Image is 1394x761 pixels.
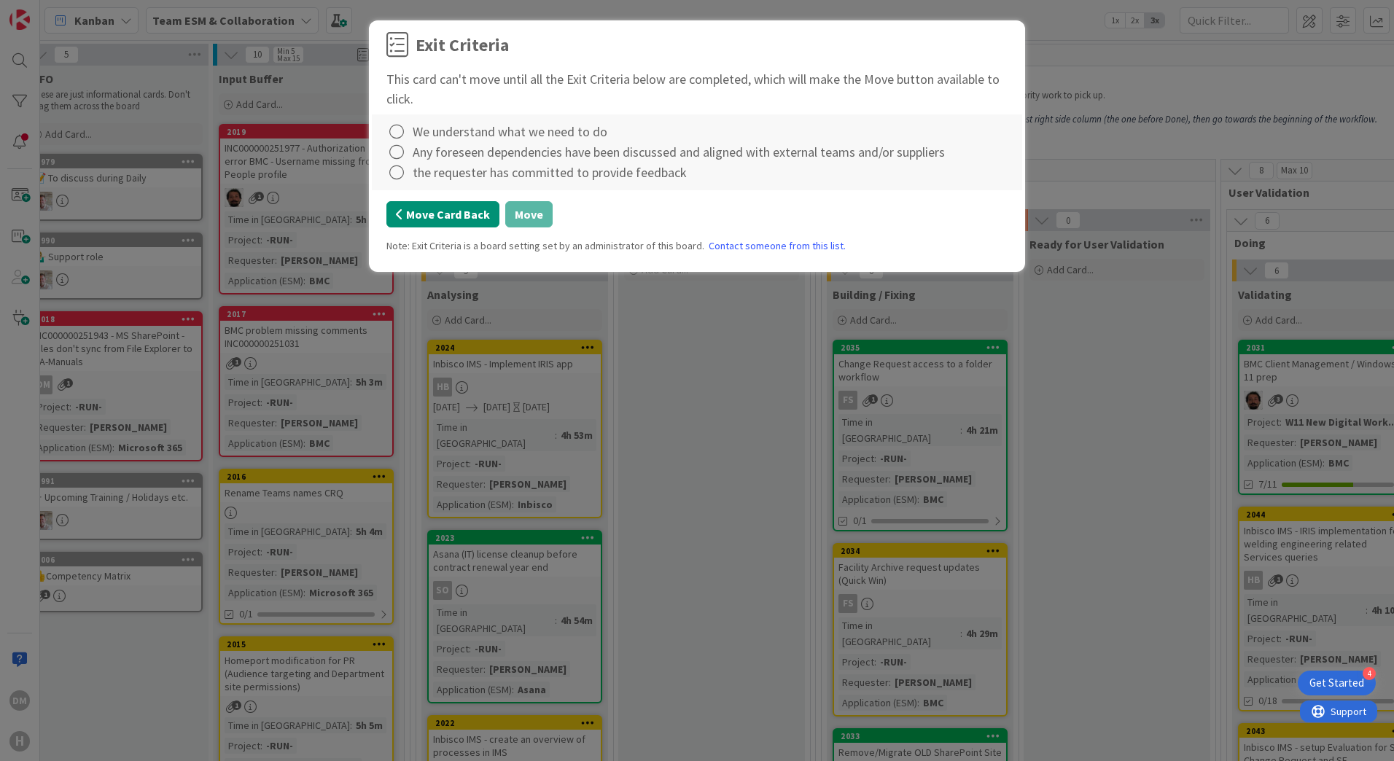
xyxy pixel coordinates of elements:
[386,201,499,227] button: Move Card Back
[505,201,553,227] button: Move
[413,142,945,162] div: Any foreseen dependencies have been discussed and aligned with external teams and/or suppliers
[413,163,687,182] div: the requester has committed to provide feedback
[1363,667,1376,680] div: 4
[386,69,1008,109] div: This card can't move until all the Exit Criteria below are completed, which will make the Move bu...
[416,32,509,58] div: Exit Criteria
[386,238,1008,254] div: Note: Exit Criteria is a board setting set by an administrator of this board.
[709,238,846,254] a: Contact someone from this list.
[1309,676,1364,690] div: Get Started
[413,122,607,141] div: We understand what we need to do
[1298,671,1376,695] div: Open Get Started checklist, remaining modules: 4
[31,2,66,20] span: Support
